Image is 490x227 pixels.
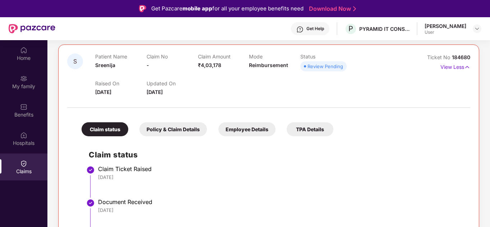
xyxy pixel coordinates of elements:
[73,58,77,65] span: S
[20,160,27,167] img: svg+xml;base64,PHN2ZyBpZD0iQ2xhaW0iIHhtbG5zPSJodHRwOi8vd3d3LnczLm9yZy8yMDAwL3N2ZyIgd2lkdGg9IjIwIi...
[249,53,300,60] p: Mode
[98,174,463,180] div: [DATE]
[359,25,410,32] div: PYRAMID IT CONSULTING PRIVATE LIMITED
[309,5,354,13] a: Download Now
[308,63,343,70] div: Review Pending
[287,122,333,136] div: TPA Details
[198,53,249,60] p: Claim Amount
[300,53,352,60] p: Status
[425,23,466,29] div: [PERSON_NAME]
[425,29,466,35] div: User
[139,122,207,136] div: Policy & Claim Details
[139,5,146,12] img: Logo
[98,207,463,213] div: [DATE]
[95,62,115,68] span: Sreenija
[147,80,198,86] p: Updated On
[353,5,356,13] img: Stroke
[95,89,111,95] span: [DATE]
[98,165,463,172] div: Claim Ticket Raised
[20,75,27,82] img: svg+xml;base64,PHN2ZyB3aWR0aD0iMjAiIGhlaWdodD0iMjAiIHZpZXdCb3g9IjAgMCAyMCAyMCIgZmlsbD0ibm9uZSIgeG...
[147,62,149,68] span: -
[89,149,463,161] h2: Claim status
[474,26,480,32] img: svg+xml;base64,PHN2ZyBpZD0iRHJvcGRvd24tMzJ4MzIiIHhtbG5zPSJodHRwOi8vd3d3LnczLm9yZy8yMDAwL3N2ZyIgd2...
[249,62,288,68] span: Reimbursement
[440,61,470,71] p: View Less
[95,53,147,60] p: Patient Name
[9,24,55,33] img: New Pazcare Logo
[82,122,128,136] div: Claim status
[218,122,276,136] div: Employee Details
[86,199,95,207] img: svg+xml;base64,PHN2ZyBpZD0iU3RlcC1Eb25lLTMyeDMyIiB4bWxucz0iaHR0cDovL3d3dy53My5vcmcvMjAwMC9zdmciIH...
[427,54,452,60] span: Ticket No
[348,24,353,33] span: P
[464,63,470,71] img: svg+xml;base64,PHN2ZyB4bWxucz0iaHR0cDovL3d3dy53My5vcmcvMjAwMC9zdmciIHdpZHRoPSIxNyIgaGVpZ2h0PSIxNy...
[86,166,95,174] img: svg+xml;base64,PHN2ZyBpZD0iU3RlcC1Eb25lLTMyeDMyIiB4bWxucz0iaHR0cDovL3d3dy53My5vcmcvMjAwMC9zdmciIH...
[306,26,324,32] div: Get Help
[20,47,27,54] img: svg+xml;base64,PHN2ZyBpZD0iSG9tZSIgeG1sbnM9Imh0dHA6Ly93d3cudzMub3JnLzIwMDAvc3ZnIiB3aWR0aD0iMjAiIG...
[296,26,304,33] img: svg+xml;base64,PHN2ZyBpZD0iSGVscC0zMngzMiIgeG1sbnM9Imh0dHA6Ly93d3cudzMub3JnLzIwMDAvc3ZnIiB3aWR0aD...
[151,4,304,13] div: Get Pazcare for all your employee benefits need
[198,62,221,68] span: ₹4,03,178
[98,198,463,205] div: Document Received
[452,54,470,60] span: 184680
[95,80,147,86] p: Raised On
[20,103,27,110] img: svg+xml;base64,PHN2ZyBpZD0iQmVuZWZpdHMiIHhtbG5zPSJodHRwOi8vd3d3LnczLm9yZy8yMDAwL3N2ZyIgd2lkdGg9Ij...
[147,53,198,60] p: Claim No
[20,132,27,139] img: svg+xml;base64,PHN2ZyBpZD0iSG9zcGl0YWxzIiB4bWxucz0iaHR0cDovL3d3dy53My5vcmcvMjAwMC9zdmciIHdpZHRoPS...
[182,5,212,12] strong: mobile app
[147,89,163,95] span: [DATE]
